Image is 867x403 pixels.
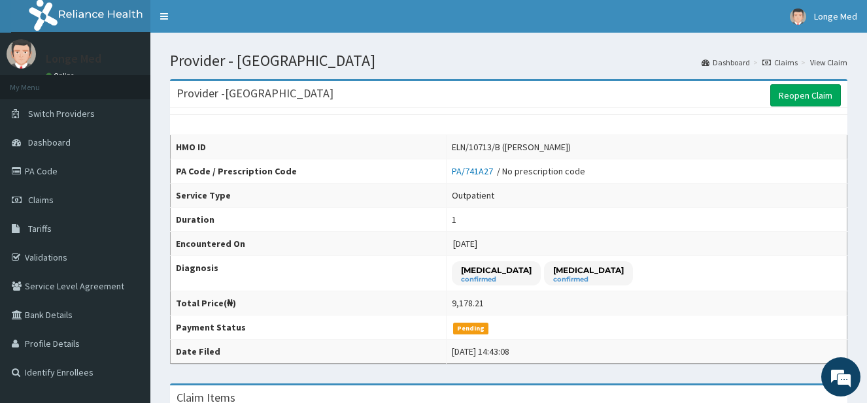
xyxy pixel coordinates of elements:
[452,189,494,202] div: Outpatient
[28,223,52,234] span: Tariffs
[177,88,333,99] h3: Provider - [GEOGRAPHIC_DATA]
[810,57,847,68] a: View Claim
[171,184,447,208] th: Service Type
[452,297,484,310] div: 9,178.21
[461,276,532,283] small: confirmed
[453,238,477,250] span: [DATE]
[702,57,750,68] a: Dashboard
[553,265,624,276] p: [MEDICAL_DATA]
[46,71,77,80] a: Online
[452,213,456,226] div: 1
[28,137,71,148] span: Dashboard
[453,323,489,334] span: Pending
[790,8,806,25] img: User Image
[762,57,798,68] a: Claims
[170,52,847,69] h1: Provider - [GEOGRAPHIC_DATA]
[7,39,36,69] img: User Image
[28,108,95,120] span: Switch Providers
[452,345,509,358] div: [DATE] 14:43:08
[452,165,497,177] a: PA/741A27
[171,159,447,184] th: PA Code / Prescription Code
[452,140,571,153] div: ELN/10713/B ([PERSON_NAME])
[452,165,585,178] div: / No prescription code
[814,10,857,22] span: Longe Med
[171,340,447,364] th: Date Filed
[171,135,447,159] th: HMO ID
[171,256,447,291] th: Diagnosis
[171,208,447,232] th: Duration
[461,265,532,276] p: [MEDICAL_DATA]
[770,84,841,106] a: Reopen Claim
[171,232,447,256] th: Encountered On
[553,276,624,283] small: confirmed
[46,53,101,65] p: Longe Med
[171,315,447,340] th: Payment Status
[28,194,54,206] span: Claims
[171,291,447,315] th: Total Price(₦)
